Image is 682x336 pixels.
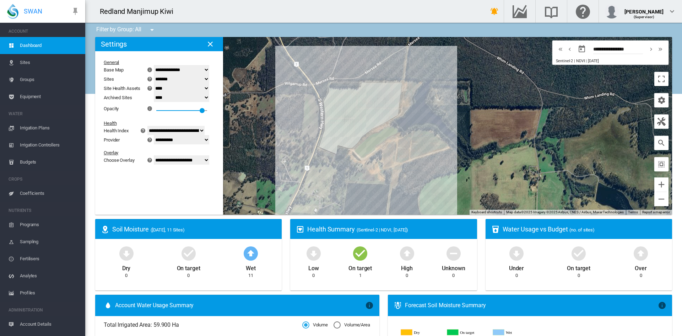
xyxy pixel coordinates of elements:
[145,135,155,144] button: icon-help-circle
[654,93,669,107] button: icon-cog
[515,272,518,279] div: 0
[71,7,80,16] md-icon: icon-pin
[125,272,128,279] div: 0
[565,45,574,53] button: icon-chevron-left
[104,158,135,163] div: Choose Overlay
[20,233,80,250] span: Sampling
[557,45,564,53] md-icon: icon-chevron-double-left
[146,65,155,74] md-icon: icon-information
[9,26,80,37] span: ACCOUNT
[246,262,256,272] div: Wet
[20,267,80,284] span: Analytes
[442,262,465,272] div: Unknown
[575,42,589,56] button: md-calendar
[658,301,666,310] md-icon: icon-information
[574,7,591,16] md-icon: Click here for help
[20,71,80,88] span: Groups
[100,6,180,16] div: Redland Manjimup Kiwi
[657,96,666,105] md-icon: icon-cog
[104,321,302,329] span: Total Irrigated Area: 59.900 Ha
[118,245,135,262] md-icon: icon-arrow-down-bold-circle
[203,37,217,51] button: icon-close
[578,272,580,279] div: 0
[656,45,665,53] button: icon-chevron-double-right
[509,262,524,272] div: Under
[139,126,148,135] md-icon: icon-help-circle
[145,156,155,164] button: icon-help-circle
[9,304,80,316] span: ADMINISTRATION
[146,104,155,113] md-icon: icon-information
[399,245,416,262] md-icon: icon-arrow-up-bold-circle
[177,262,200,272] div: On target
[112,225,276,234] div: Soil Moisture
[145,84,155,92] button: icon-help-circle
[7,4,18,19] img: SWAN-Landscape-Logo-Colour-drop.png
[359,272,362,279] div: 1
[556,59,585,63] span: Sentinel-2 | NDVI
[146,135,154,144] md-icon: icon-help-circle
[206,40,215,48] md-icon: icon-close
[248,272,253,279] div: 11
[642,210,670,214] a: Report a map error
[104,60,206,65] div: General
[490,7,499,16] md-icon: icon-bell-ring
[508,245,525,262] md-icon: icon-arrow-down-bold-circle
[9,108,80,119] span: WATER
[187,272,190,279] div: 0
[487,4,502,18] button: icon-bell-ring
[307,225,471,234] div: Health Summary
[654,72,669,86] button: Toggle fullscreen view
[145,75,155,83] button: icon-help-circle
[148,26,156,34] md-icon: icon-menu-down
[657,139,666,147] md-icon: icon-magnify
[20,284,80,302] span: Profiles
[145,23,159,37] button: icon-menu-down
[586,59,599,63] span: | [DATE]
[296,225,304,234] md-icon: icon-heart-box-outline
[656,45,664,53] md-icon: icon-chevron-double-right
[570,245,587,262] md-icon: icon-checkbox-marked-circle
[654,192,669,206] button: Zoom out
[668,7,676,16] md-icon: icon-chevron-down
[628,210,638,214] a: Terms
[104,67,124,73] div: Base Map
[20,154,80,171] span: Budgets
[491,225,500,234] md-icon: icon-cup-water
[122,262,131,272] div: Dry
[394,301,402,310] md-icon: icon-thermometer-lines
[511,7,528,16] md-icon: Go to the Data Hub
[9,174,80,185] span: CROPS
[104,86,140,91] div: Site Health Assets
[146,156,154,164] md-icon: icon-help-circle
[20,88,80,105] span: Equipment
[20,316,80,333] span: Account Details
[20,185,80,202] span: Coefficients
[401,262,413,272] div: High
[452,272,455,279] div: 0
[146,84,154,92] md-icon: icon-help-circle
[647,45,655,53] md-icon: icon-chevron-right
[146,75,154,83] md-icon: icon-help-circle
[20,54,80,71] span: Sites
[445,245,462,262] md-icon: icon-minus-circle
[24,7,42,16] span: SWAN
[101,40,127,48] h2: Settings
[567,262,590,272] div: On target
[605,4,619,18] img: profile.jpg
[101,225,109,234] md-icon: icon-map-marker-radius
[180,245,197,262] md-icon: icon-checkbox-marked-circle
[654,136,669,150] button: icon-magnify
[357,227,408,233] span: (Sentinel-2 | NDVI, [DATE])
[242,245,259,262] md-icon: icon-arrow-up-bold-circle
[506,210,624,214] span: Map data ©2025 Imagery ©2025 Airbus, CNES / Airbus, Maxar Technologies
[104,121,206,126] div: Health
[115,302,365,309] span: Account Water Usage Summary
[302,322,328,329] md-radio-button: Volume
[406,272,408,279] div: 0
[352,245,369,262] md-icon: icon-checkbox-marked-circle
[20,119,80,137] span: Irrigation Plans
[334,322,370,329] md-radio-button: Volume/Area
[104,137,120,143] div: Provider
[308,262,319,272] div: Low
[405,302,658,309] div: Forecast Soil Moisture Summary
